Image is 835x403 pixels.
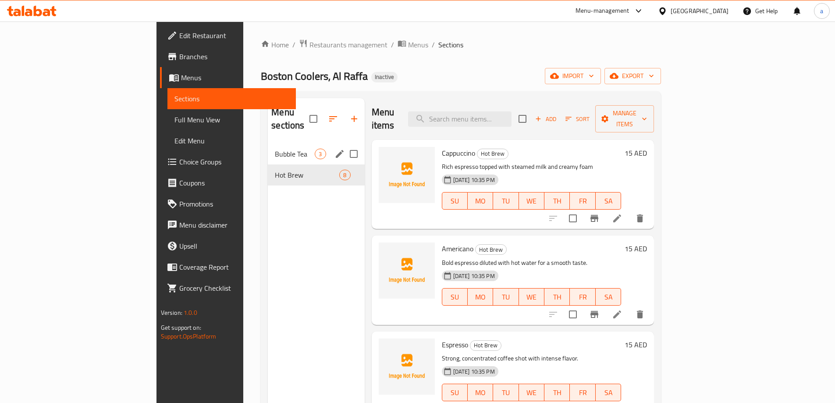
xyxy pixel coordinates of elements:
[570,384,595,401] button: FR
[612,309,622,320] a: Edit menu item
[408,111,512,127] input: search
[595,105,654,132] button: Manage items
[450,272,498,280] span: [DATE] 10:35 PM
[596,288,621,306] button: SA
[160,172,296,193] a: Coupons
[671,6,728,16] div: [GEOGRAPHIC_DATA]
[570,192,595,210] button: FR
[470,340,501,350] span: Hot Brew
[599,195,618,207] span: SA
[548,291,566,303] span: TH
[167,130,296,151] a: Edit Menu
[179,262,289,272] span: Coverage Report
[563,112,592,126] button: Sort
[576,6,629,16] div: Menu-management
[513,110,532,128] span: Select section
[596,384,621,401] button: SA
[161,331,217,342] a: Support.OpsPlatform
[522,386,541,399] span: WE
[629,208,650,229] button: delete
[179,199,289,209] span: Promotions
[261,39,661,50] nav: breadcrumb
[599,291,618,303] span: SA
[544,288,570,306] button: TH
[160,193,296,214] a: Promotions
[179,51,289,62] span: Branches
[160,235,296,257] a: Upsell
[442,338,468,351] span: Espresso
[476,245,506,255] span: Hot Brew
[261,66,368,86] span: Boston Coolers, Al Raffa
[471,291,490,303] span: MO
[446,386,464,399] span: SU
[268,140,364,189] nav: Menu sections
[179,30,289,41] span: Edit Restaurant
[596,192,621,210] button: SA
[625,147,647,159] h6: 15 AED
[174,93,289,104] span: Sections
[612,213,622,224] a: Edit menu item
[570,288,595,306] button: FR
[604,68,661,84] button: export
[160,257,296,278] a: Coverage Report
[560,112,595,126] span: Sort items
[379,339,435,395] img: Espresso
[519,384,544,401] button: WE
[268,164,364,185] div: Hot Brew8
[442,146,475,160] span: Cappuccino
[161,322,201,333] span: Get support on:
[532,112,560,126] span: Add item
[442,353,622,364] p: Strong, concentrated coffee shot with intense flavor.
[179,283,289,293] span: Grocery Checklist
[446,291,464,303] span: SU
[160,25,296,46] a: Edit Restaurant
[315,150,325,158] span: 3
[611,71,654,82] span: export
[584,208,605,229] button: Branch-specific-item
[398,39,428,50] a: Menus
[160,67,296,88] a: Menus
[167,88,296,109] a: Sections
[339,170,350,180] div: items
[565,114,590,124] span: Sort
[573,291,592,303] span: FR
[442,242,473,255] span: Americano
[371,73,398,81] span: Inactive
[493,384,519,401] button: TU
[446,195,464,207] span: SU
[599,386,618,399] span: SA
[625,243,647,255] h6: 15 AED
[497,386,515,399] span: TU
[442,384,468,401] button: SU
[174,136,289,146] span: Edit Menu
[442,288,468,306] button: SU
[544,192,570,210] button: TH
[450,176,498,184] span: [DATE] 10:35 PM
[564,305,582,324] span: Select to update
[573,386,592,399] span: FR
[468,192,493,210] button: MO
[497,291,515,303] span: TU
[442,192,468,210] button: SU
[564,209,582,228] span: Select to update
[181,72,289,83] span: Menus
[371,72,398,82] div: Inactive
[161,307,182,318] span: Version:
[584,304,605,325] button: Branch-specific-item
[315,149,326,159] div: items
[179,178,289,188] span: Coupons
[519,288,544,306] button: WE
[174,114,289,125] span: Full Menu View
[471,386,490,399] span: MO
[167,109,296,130] a: Full Menu View
[379,243,435,299] img: Americano
[522,291,541,303] span: WE
[629,304,650,325] button: delete
[470,340,501,351] div: Hot Brew
[544,384,570,401] button: TH
[471,195,490,207] span: MO
[573,195,592,207] span: FR
[299,39,387,50] a: Restaurants management
[275,170,339,180] span: Hot Brew
[160,278,296,299] a: Grocery Checklist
